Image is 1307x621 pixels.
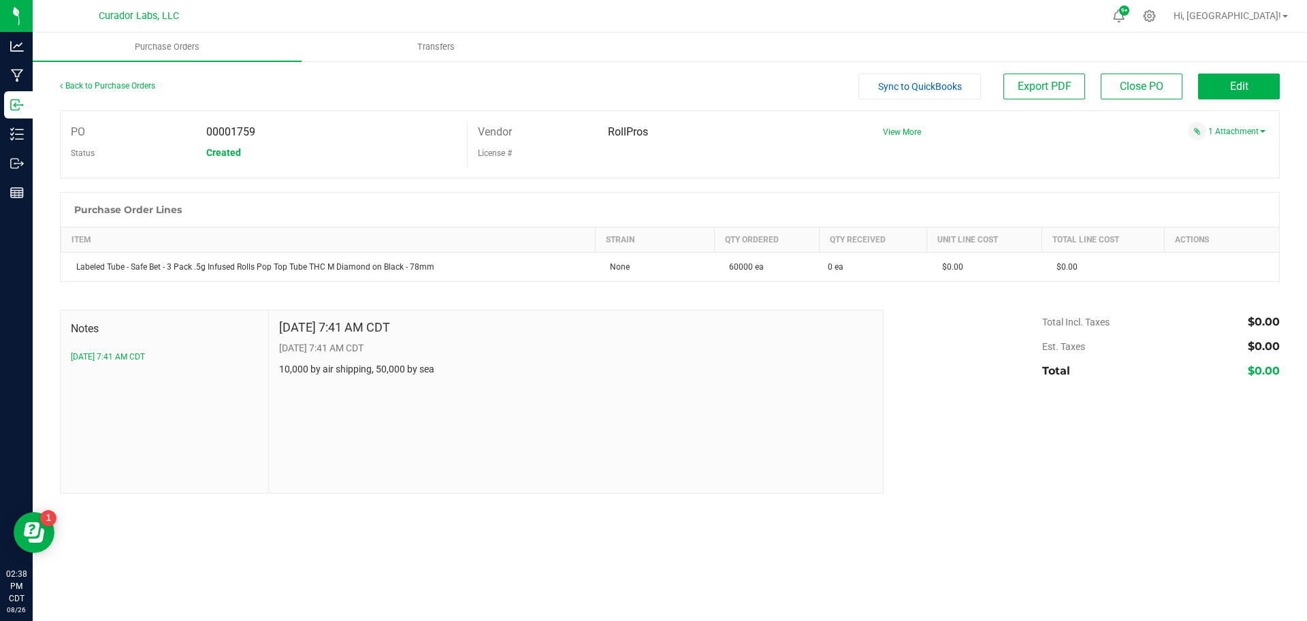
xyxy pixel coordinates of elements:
[1248,340,1280,353] span: $0.00
[71,321,258,337] span: Notes
[6,605,27,615] p: 08/26
[858,74,981,99] button: Sync to QuickBooks
[206,147,241,158] span: Created
[1208,127,1265,136] a: 1 Attachment
[1120,80,1163,93] span: Close PO
[1248,315,1280,328] span: $0.00
[1188,122,1206,140] span: Attach a document
[1003,74,1085,99] button: Export PDF
[279,321,390,334] h4: [DATE] 7:41 AM CDT
[1042,341,1085,352] span: Est. Taxes
[14,512,54,553] iframe: Resource center
[302,33,570,61] a: Transfers
[279,362,873,377] p: 10,000 by air shipping, 50,000 by sea
[279,341,873,355] p: [DATE] 7:41 AM CDT
[828,261,843,273] span: 0 ea
[74,204,182,215] h1: Purchase Order Lines
[60,81,155,91] a: Back to Purchase Orders
[1174,10,1281,21] span: Hi, [GEOGRAPHIC_DATA]!
[1050,262,1078,272] span: $0.00
[10,69,24,82] inline-svg: Manufacturing
[1165,227,1279,253] th: Actions
[935,262,963,272] span: $0.00
[1248,364,1280,377] span: $0.00
[1101,74,1182,99] button: Close PO
[399,41,473,53] span: Transfers
[1141,10,1158,22] div: Manage settings
[595,227,714,253] th: Strain
[206,125,255,138] span: 00001759
[99,10,179,22] span: Curador Labs, LLC
[71,351,145,363] button: [DATE] 7:41 AM CDT
[10,157,24,170] inline-svg: Outbound
[10,186,24,200] inline-svg: Reports
[1198,74,1280,99] button: Edit
[1121,8,1127,14] span: 9+
[820,227,927,253] th: Qty Received
[71,143,95,163] label: Status
[33,33,302,61] a: Purchase Orders
[478,143,512,163] label: License #
[10,39,24,53] inline-svg: Analytics
[10,98,24,112] inline-svg: Inbound
[69,261,587,273] div: Labeled Tube - Safe Bet - 3 Pack .5g Infused Rolls Pop Top Tube THC M Diamond on Black - 78mm
[116,41,218,53] span: Purchase Orders
[10,127,24,141] inline-svg: Inventory
[722,262,764,272] span: 60000 ea
[40,510,57,526] iframe: Resource center unread badge
[61,227,596,253] th: Item
[714,227,819,253] th: Qty Ordered
[6,568,27,605] p: 02:38 PM CDT
[608,125,648,138] span: RollPros
[1230,80,1248,93] span: Edit
[927,227,1042,253] th: Unit Line Cost
[1018,80,1071,93] span: Export PDF
[71,122,85,142] label: PO
[878,81,962,92] span: Sync to QuickBooks
[883,127,921,137] a: View More
[1042,227,1165,253] th: Total Line Cost
[1042,364,1070,377] span: Total
[1042,317,1110,328] span: Total Incl. Taxes
[603,262,630,272] span: None
[478,122,512,142] label: Vendor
